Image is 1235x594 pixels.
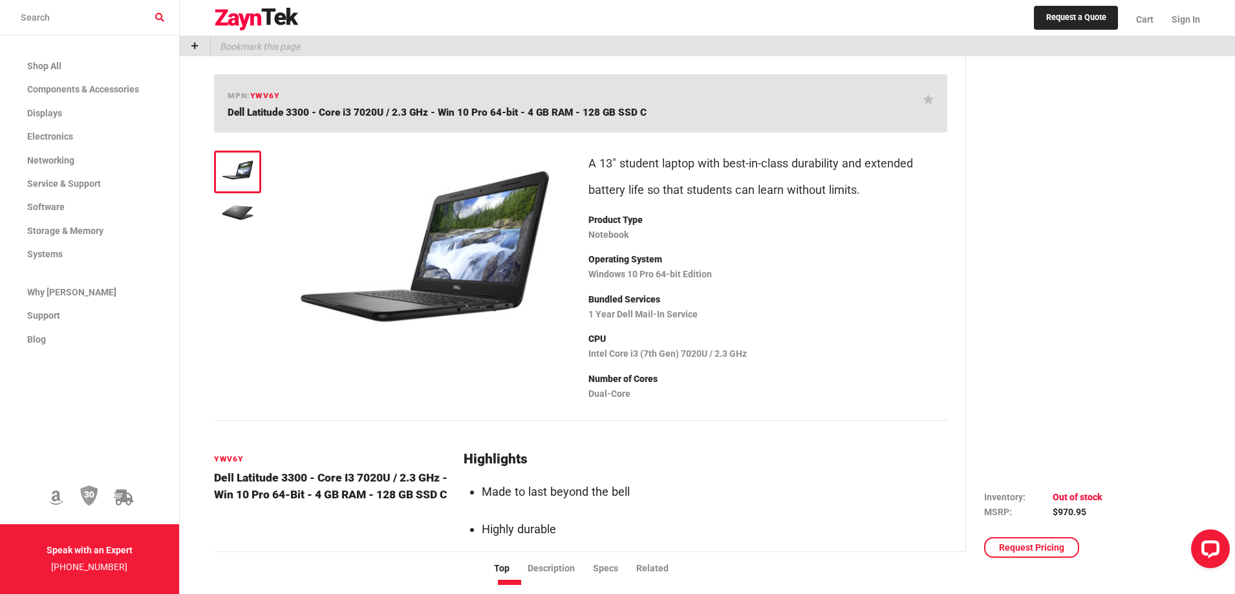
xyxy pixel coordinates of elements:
p: Intel Core i3 (7th Gen) 7020U / 2.3 GHz [588,346,947,363]
img: YWV6Y -- Dell Latitude 3300 - Core i3 7020U / 2.3 GHz - Win 10 Pro 64-bit - 4 GB RAM - 128 GB SSD C [220,200,254,225]
span: Service & Support [27,178,101,189]
span: Software [27,202,65,212]
p: 1 Year Dell Mail-In Service [588,306,947,323]
p: Dual-Core [588,386,947,403]
span: Support [27,310,60,321]
li: Related [636,562,687,576]
img: YWV6Y -- Dell Latitude 3300 - Core i3 7020U / 2.3 GHz - Win 10 Pro 64-bit - 4 GB RAM - 128 GB SSD C [287,143,563,350]
p: Bundled Services [588,292,947,308]
p: Notebook [588,227,947,244]
span: Blog [27,334,46,345]
span: Storage & Memory [27,226,103,236]
li: Description [528,562,593,576]
p: Bookmark this page [211,36,300,56]
img: 30 Day Return Policy [80,485,98,507]
span: Components & Accessories [27,84,139,94]
span: Dell Latitude 3300 - Core i3 7020U / 2.3 GHz - Win 10 Pro 64-bit - 4 GB RAM - 128 GB SSD C [228,107,647,118]
a: Sign In [1163,3,1200,36]
li: Highly durable [482,516,947,542]
img: logo [214,8,299,31]
h2: Highlights [464,452,947,467]
a: [PHONE_NUMBER] [51,562,127,572]
iframe: LiveChat chat widget [1181,524,1235,578]
p: A 13" student laptop with best-in-class durability and extended battery life so that students can... [588,151,947,202]
h6: YWV6Y [214,453,448,465]
span: Shop All [27,61,61,71]
li: Made to last beyond the bell [482,479,947,505]
span: YWV6Y [250,91,279,100]
p: Product Type [588,212,947,229]
li: Specs [593,562,636,576]
span: Systems [27,249,63,259]
span: Cart [1136,14,1154,25]
p: Windows 10 Pro 64-bit Edition [588,266,947,283]
span: Electronics [27,131,73,142]
span: Out of stock [1053,492,1102,502]
strong: Speak with an Expert [47,545,133,555]
p: CPU [588,331,947,348]
a: Cart [1127,3,1163,36]
h4: Dell Latitude 3300 - Core i3 7020U / 2.3 GHz - Win 10 Pro 64-bit - 4 GB RAM - 128 GB SSD C [214,469,448,504]
td: MSRP [984,505,1053,519]
span: Networking [27,155,74,165]
a: Request a Quote [1034,6,1119,30]
li: Top [494,562,528,576]
img: YWV6Y -- Dell Latitude 3300 - Core i3 7020U / 2.3 GHz - Win 10 Pro 64-bit - 4 GB RAM - 128 GB SSD C [220,157,254,182]
td: Inventory [984,490,1053,504]
a: Request Pricing [984,537,1079,558]
span: Displays [27,108,62,118]
td: $970.95 [1053,505,1102,519]
h6: mpn: [228,90,279,102]
p: Operating System [588,251,947,268]
p: Number of Cores [588,371,947,388]
span: Why [PERSON_NAME] [27,287,116,297]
